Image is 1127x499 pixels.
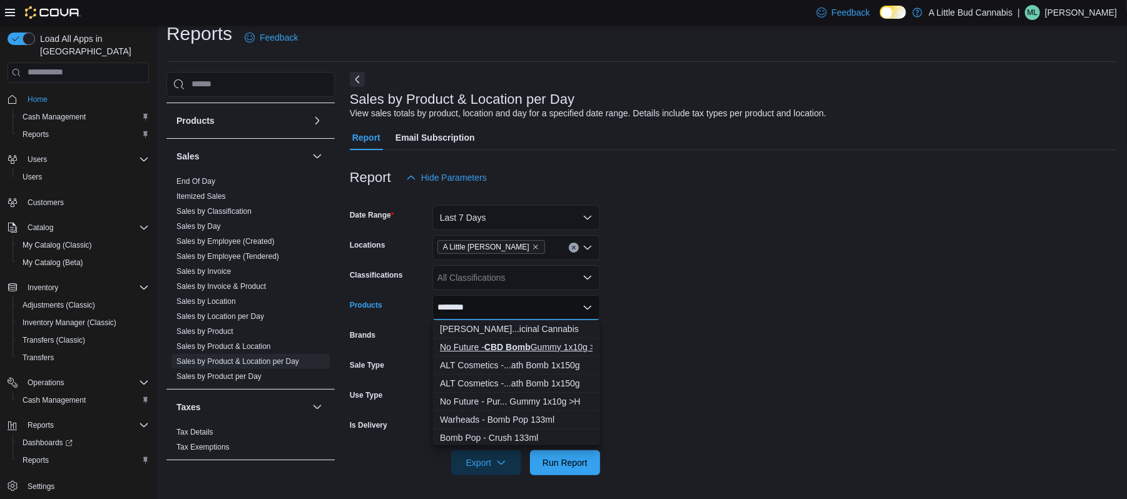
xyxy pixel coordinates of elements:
span: My Catalog (Beta) [18,255,149,270]
h1: Reports [166,21,232,46]
label: Brands [350,330,375,340]
button: Inventory [3,279,154,296]
button: Catalog [3,219,154,236]
button: No Future - Purple Pectin CBD Bomb Gummy 1x10g >H [432,393,600,411]
span: Inventory Manager (Classic) [23,318,116,328]
a: Sales by Product per Day [176,372,262,381]
span: Transfers [18,350,149,365]
button: No Future - CBD Bomb Gummy 1x10g >H [432,338,600,356]
span: ML [1028,5,1038,20]
button: Adjustments (Classic) [13,296,154,314]
h3: Report [350,170,391,185]
div: No Future - Pur... Gummy 1x10g >H [440,395,593,408]
strong: CBD Bomb [484,342,531,352]
button: Transfers (Classic) [13,331,154,349]
button: Operations [23,375,69,390]
a: Sales by Product & Location [176,342,271,351]
span: Report [352,125,380,150]
span: Reports [18,453,149,468]
button: Cash Management [13,391,154,409]
a: Tax Exemptions [176,443,230,451]
div: Taxes [166,425,335,460]
span: Cash Management [23,395,86,405]
a: Itemized Sales [176,192,226,201]
span: A Little [PERSON_NAME] [443,241,529,253]
div: Warheads - Bomb Pop 133ml [440,413,593,426]
button: Open list of options [583,243,593,253]
div: Mikey Lunn [1025,5,1040,20]
span: Transfers (Classic) [18,333,149,348]
a: Sales by Product [176,327,233,336]
a: Inventory Manager (Classic) [18,315,121,330]
button: Open list of options [583,273,593,283]
span: Customers [28,198,64,208]
label: Sale Type [350,360,384,370]
p: A Little Bud Cannabis [929,5,1012,20]
span: Export [459,450,514,475]
span: Sales by Product per Day [176,371,262,381]
span: Settings [28,481,54,491]
button: Export [451,450,521,475]
span: Cash Management [23,112,86,122]
span: Transfers [23,353,54,363]
span: My Catalog (Classic) [23,240,92,250]
span: Tax Details [176,427,213,437]
button: Bomb Pop - Crush 133ml [432,429,600,447]
button: Remove A Little Bud Whistler from selection in this group [532,243,539,251]
button: Juliana Birnbaum - CBD: A Patient's Guide to Medicinal Cannabis [432,320,600,338]
div: No Future - Gummy 1x10g >H [440,341,593,353]
button: My Catalog (Classic) [13,236,154,254]
span: Operations [23,375,149,390]
button: Reports [13,451,154,469]
a: Reports [18,127,54,142]
h3: Sales [176,150,200,163]
button: Run Report [530,450,600,475]
button: ALT Cosmetics - Zen Citrus CBD Bath Bomb 1x150g [432,356,600,375]
div: ALT Cosmetics -...ath Bomb 1x150g [440,359,593,371]
span: Dashboards [23,438,73,448]
a: Sales by Employee (Tendered) [176,252,279,261]
h3: Taxes [176,401,201,413]
span: Inventory [23,280,149,295]
button: Taxes [310,400,325,415]
a: My Catalog (Classic) [18,238,97,253]
button: Warheads - Bomb Pop 133ml [432,411,600,429]
span: A Little Bud Whistler [437,240,545,254]
span: Users [23,152,149,167]
span: Home [28,94,48,104]
button: Catalog [23,220,58,235]
label: Classifications [350,270,403,280]
div: Sales [166,174,335,389]
span: My Catalog (Classic) [18,238,149,253]
span: Reports [28,420,54,430]
span: Load All Apps in [GEOGRAPHIC_DATA] [35,33,149,58]
a: Sales by Invoice & Product [176,282,266,291]
div: ALT Cosmetics -...ath Bomb 1x150g [440,377,593,390]
a: Dashboards [18,435,78,450]
button: Products [176,114,307,127]
button: Next [350,72,365,87]
a: Settings [23,479,59,494]
div: Bomb Pop - Crush 133ml [440,431,593,444]
img: Cova [25,6,81,19]
span: Cash Management [18,109,149,124]
span: Sales by Product & Location per Day [176,356,299,366]
a: Tax Details [176,428,213,436]
a: Sales by Location per Day [176,312,264,321]
span: Sales by Product [176,326,233,336]
span: Itemized Sales [176,191,226,201]
span: Sales by Employee (Created) [176,236,275,246]
button: Hide Parameters [401,165,492,190]
span: Reports [18,127,149,142]
span: Settings [23,478,149,493]
div: [PERSON_NAME]...icinal Cannabis [440,323,593,335]
a: Sales by Invoice [176,267,231,276]
span: Catalog [23,220,149,235]
span: Sales by Day [176,221,221,231]
span: Hide Parameters [421,171,487,184]
button: ALT Cosmetics - Awaken Peppermint CBD Bath Bomb 1x150g [432,375,600,393]
button: Users [3,151,154,168]
span: Users [18,169,149,184]
span: End Of Day [176,176,215,186]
